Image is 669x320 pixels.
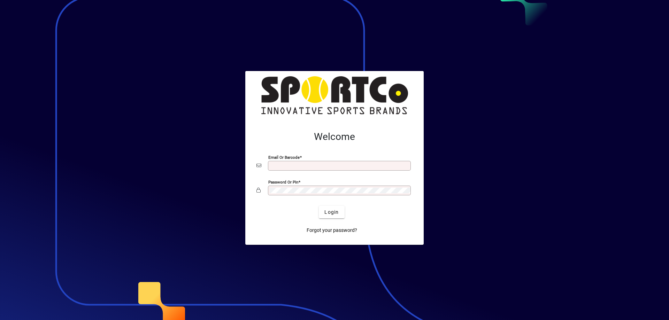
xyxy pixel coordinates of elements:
[307,227,357,234] span: Forgot your password?
[324,209,339,216] span: Login
[256,131,413,143] h2: Welcome
[304,224,360,236] a: Forgot your password?
[319,206,344,218] button: Login
[268,180,298,185] mat-label: Password or Pin
[268,155,300,160] mat-label: Email or Barcode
